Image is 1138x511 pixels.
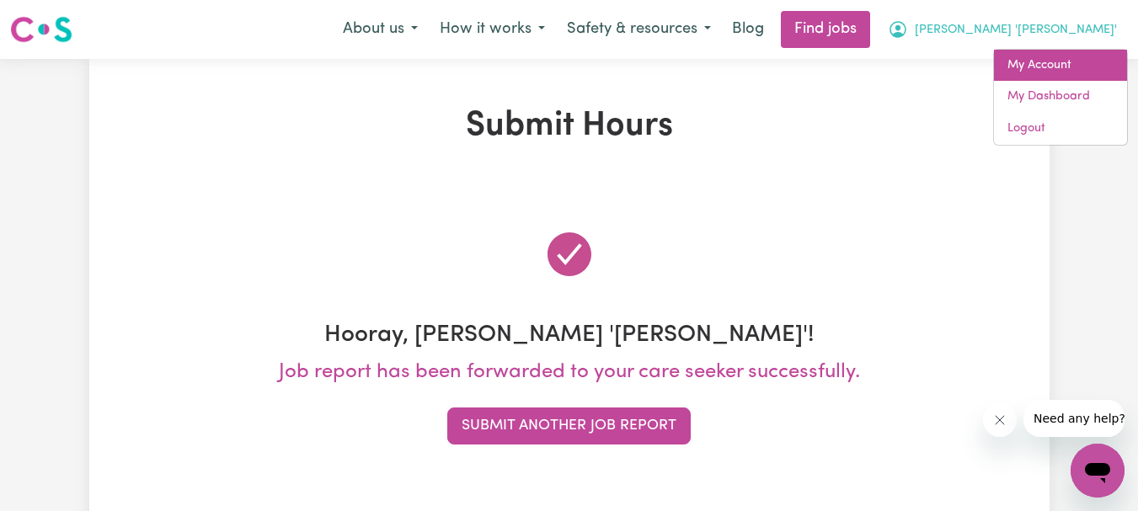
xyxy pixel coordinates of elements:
[99,106,1039,146] h1: Submit Hours
[1071,444,1125,498] iframe: Button to launch messaging window
[877,12,1128,47] button: My Account
[781,11,870,48] a: Find jobs
[429,12,556,47] button: How it works
[994,113,1127,145] a: Logout
[994,81,1127,113] a: My Dashboard
[99,357,1039,387] p: Job report has been forwarded to your care seeker successfully.
[10,10,72,49] a: Careseekers logo
[10,14,72,45] img: Careseekers logo
[447,407,691,444] button: Submit Another Job Report
[332,12,429,47] button: About us
[722,11,774,48] a: Blog
[915,21,1117,40] span: [PERSON_NAME] '[PERSON_NAME]'
[1023,400,1125,437] iframe: Message from company
[994,50,1127,82] a: My Account
[99,322,1039,350] h3: Hooray, [PERSON_NAME] '[PERSON_NAME]'!
[556,12,722,47] button: Safety & resources
[10,12,102,25] span: Need any help?
[993,49,1128,146] div: My Account
[983,403,1017,437] iframe: Close message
